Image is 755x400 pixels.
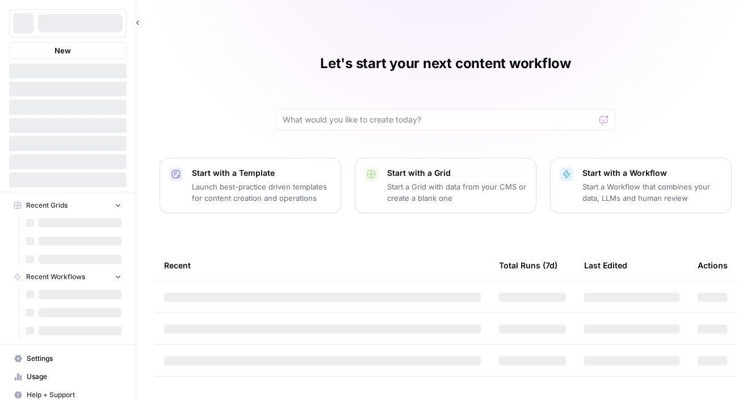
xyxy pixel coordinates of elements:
[9,268,127,285] button: Recent Workflows
[27,372,121,382] span: Usage
[387,181,527,204] p: Start a Grid with data from your CMS or create a blank one
[387,167,527,179] p: Start with a Grid
[584,250,627,281] div: Last Edited
[550,158,732,213] button: Start with a WorkflowStart a Workflow that combines your data, LLMs and human review
[160,158,341,213] button: Start with a TemplateLaunch best-practice driven templates for content creation and operations
[698,250,728,281] div: Actions
[582,181,722,204] p: Start a Workflow that combines your data, LLMs and human review
[283,114,595,125] input: What would you like to create today?
[499,250,557,281] div: Total Runs (7d)
[9,197,127,214] button: Recent Grids
[26,200,68,210] span: Recent Grids
[27,390,121,400] span: Help + Support
[192,167,332,179] p: Start with a Template
[9,42,127,59] button: New
[27,353,121,364] span: Settings
[26,272,85,282] span: Recent Workflows
[164,250,481,281] div: Recent
[9,350,127,368] a: Settings
[9,368,127,386] a: Usage
[320,54,571,73] h1: Let's start your next content workflow
[355,158,536,213] button: Start with a GridStart a Grid with data from your CMS or create a blank one
[54,45,71,56] span: New
[192,181,332,204] p: Launch best-practice driven templates for content creation and operations
[582,167,722,179] p: Start with a Workflow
